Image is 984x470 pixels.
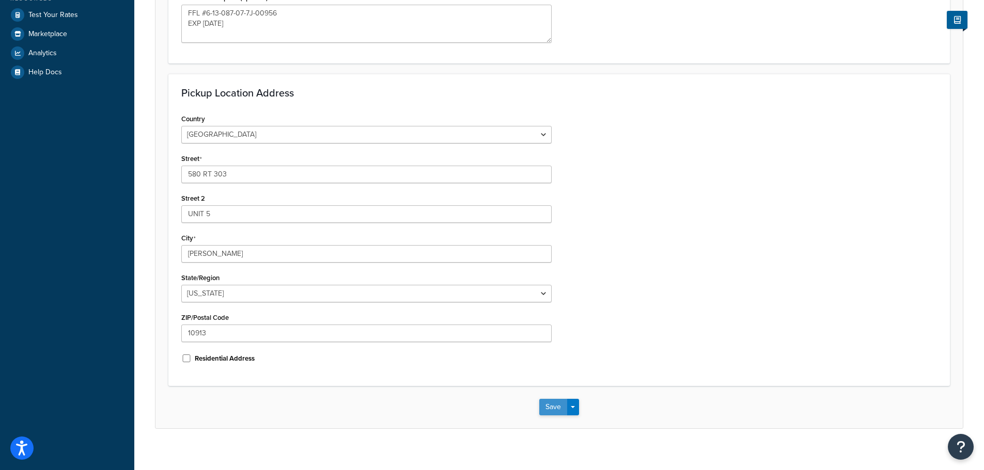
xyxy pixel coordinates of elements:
[947,11,967,29] button: Show Help Docs
[8,63,127,82] a: Help Docs
[181,274,220,282] label: State/Region
[181,314,229,321] label: ZIP/Postal Code
[539,399,567,415] button: Save
[181,87,937,99] h3: Pickup Location Address
[8,44,127,62] a: Analytics
[28,49,57,58] span: Analytics
[8,6,127,24] a: Test Your Rates
[28,68,62,77] span: Help Docs
[181,195,205,202] label: Street 2
[181,234,196,242] label: City
[195,354,255,363] label: Residential Address
[948,434,974,460] button: Open Resource Center
[181,5,552,43] textarea: FFL #6-13-087-07-7J-00956 EXP [DATE]
[28,11,78,20] span: Test Your Rates
[28,30,67,39] span: Marketplace
[8,25,127,43] a: Marketplace
[181,115,205,123] label: Country
[181,155,202,163] label: Street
